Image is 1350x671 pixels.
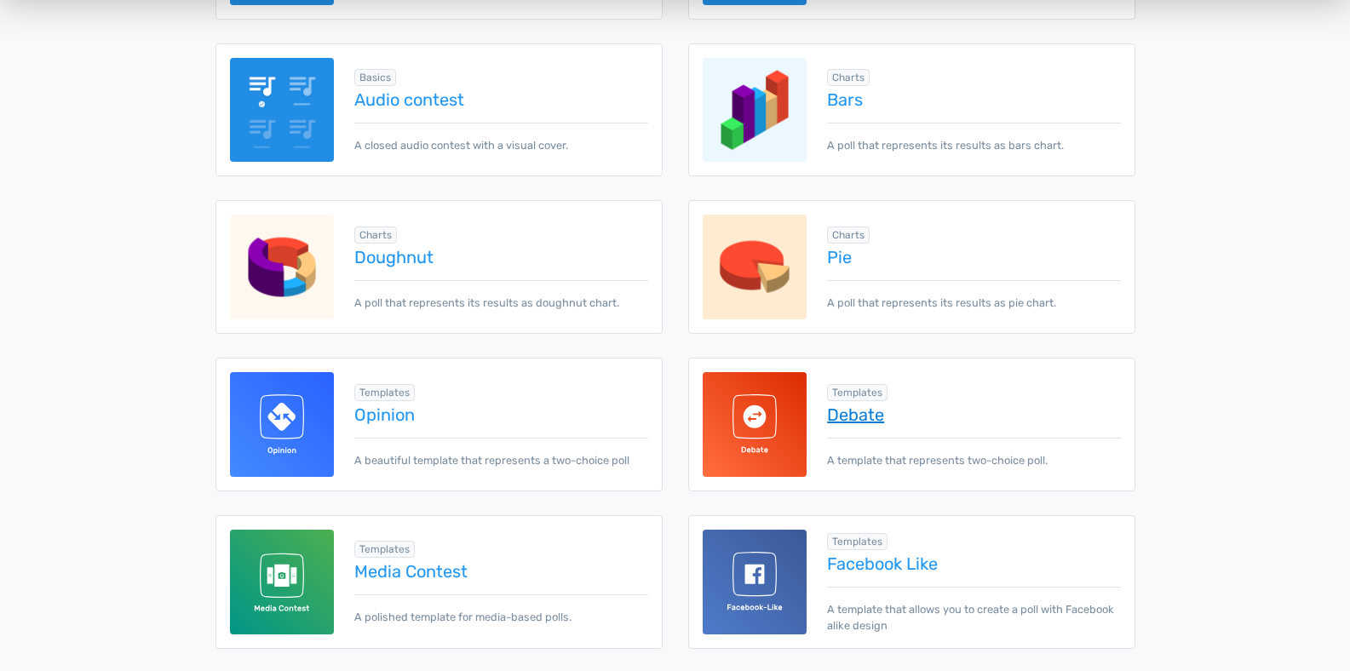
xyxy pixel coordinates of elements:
[295,152,1056,173] span: Green
[827,405,1120,424] a: Debate
[827,587,1120,634] p: A template that allows you to create a poll with Facebook alike design
[827,554,1120,573] a: Facebook Like
[230,58,335,163] img: audio-poll.png.webp
[354,562,647,581] a: Media Contest
[354,405,647,424] a: Opinion
[827,90,1120,109] a: Bars
[230,372,335,477] img: opinion-template-for-totalpoll.svg
[354,69,396,86] span: Browse all in Basics
[325,255,345,263] div: 2.92%
[317,403,336,410] div: 1.95%
[354,90,647,109] a: Audio contest
[320,330,341,337] div: 2.39%
[703,530,807,634] img: facebook-like-template-for-totalpoll.svg
[354,594,647,625] p: A polished template for media-based polls.
[354,280,647,311] p: A poll that represents its results as doughnut chart.
[827,533,888,550] span: Browse all in Templates
[827,438,1120,468] p: A template that represents two-choice poll.
[354,541,415,558] span: Browse all in Templates
[827,384,888,401] span: Browse all in Templates
[703,215,807,319] img: charts-pie.png.webp
[827,280,1120,311] p: A poll that represents its results as pie chart.
[230,215,335,319] img: charts-doughnut.png.webp
[827,123,1120,153] p: A poll that represents its results as bars chart.
[230,530,335,634] img: media-contest-template-for-totalpoll.svg
[354,248,647,267] a: Doughnut
[703,58,807,163] img: charts-bars.png.webp
[703,372,807,477] img: debate-template-for-totalpoll.svg
[354,384,415,401] span: Browse all in Templates
[354,438,647,468] p: A beautiful template that represents a two-choice poll
[295,226,1056,246] span: Orange
[354,227,397,244] span: Browse all in Charts
[295,373,1056,393] span: Purple
[295,299,1056,319] span: Red
[827,248,1120,267] a: Pie
[827,227,870,244] span: Browse all in Charts
[827,69,870,86] span: Browse all in Charts
[358,182,378,190] div: 7.28%
[354,123,647,153] p: A closed audio contest with a visual cover.
[952,109,979,117] div: 85.46%
[295,79,1056,100] span: Blue
[284,34,1067,54] p: What's your favorite color?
